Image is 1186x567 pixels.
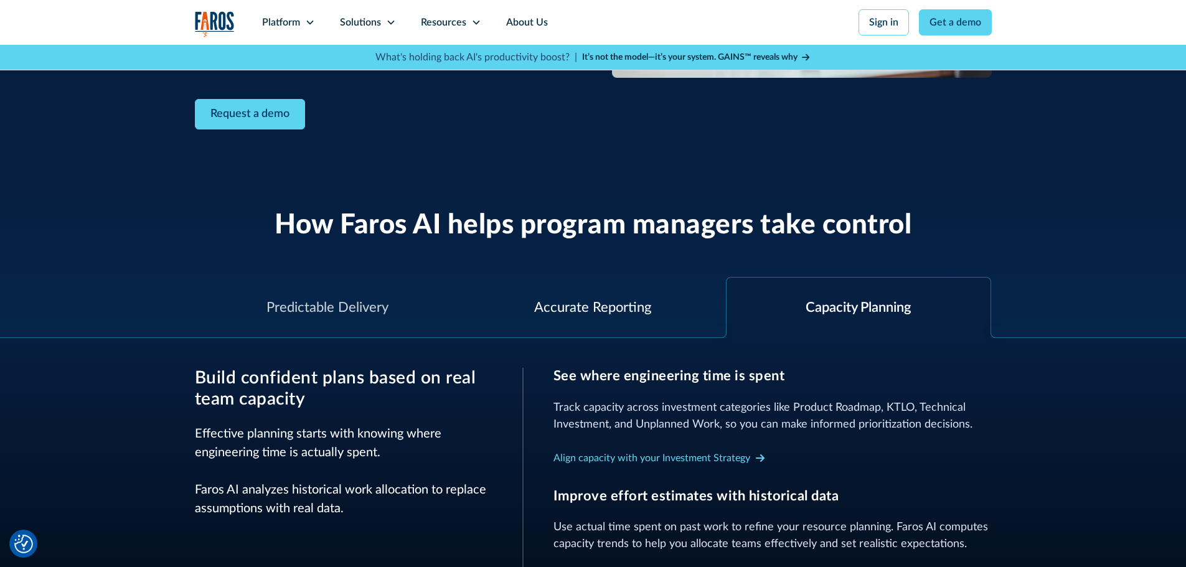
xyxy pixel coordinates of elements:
[806,298,911,318] div: Capacity Planning
[375,50,577,65] p: What's holding back AI's productivity boost? |
[275,209,911,242] h2: How Faros AI helps program managers take control
[919,9,992,35] a: Get a demo
[262,15,300,30] div: Platform
[195,368,492,410] h3: Build confident plans based on real team capacity
[14,535,33,553] button: Cookie Settings
[534,298,651,318] div: Accurate Reporting
[421,15,466,30] div: Resources
[195,424,492,518] p: Effective planning starts with knowing where engineering time is actually spent. Faros AI analyze...
[553,451,750,466] div: Align capacity with your Investment Strategy
[553,488,992,504] h3: Improve effort estimates with historical data
[14,535,33,553] img: Revisit consent button
[195,99,305,129] a: Contact Modal
[195,11,235,37] img: Logo of the analytics and reporting company Faros.
[553,448,765,468] a: Align capacity with your Investment Strategy
[582,53,798,62] strong: It’s not the model—it’s your system. GAINS™ reveals why
[195,11,235,37] a: home
[582,51,811,64] a: It’s not the model—it’s your system. GAINS™ reveals why
[266,298,388,318] div: Predictable Delivery
[340,15,381,30] div: Solutions
[553,368,992,384] h3: See where engineering time is spent
[859,9,909,35] a: Sign in
[553,519,992,553] p: Use actual time spent on past work to refine your resource planning. Faros AI computes capacity t...
[553,400,992,433] p: Track capacity across investment categories like Product Roadmap, KTLO, Technical Investment, and...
